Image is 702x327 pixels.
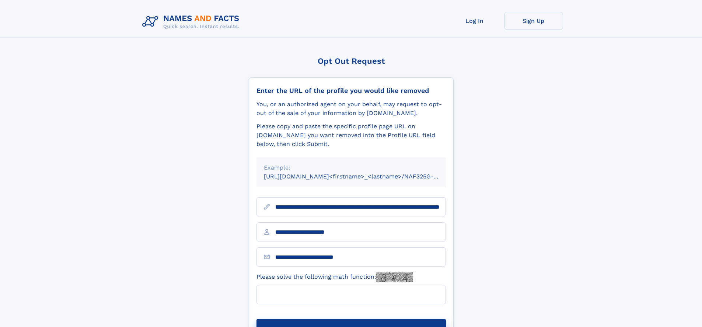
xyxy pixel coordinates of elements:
div: Please copy and paste the specific profile page URL on [DOMAIN_NAME] you want removed into the Pr... [256,122,446,149]
img: Logo Names and Facts [139,12,245,32]
div: Example: [264,163,439,172]
div: Opt Out Request [249,56,454,66]
a: Log In [445,12,504,30]
label: Please solve the following math function: [256,272,413,282]
small: [URL][DOMAIN_NAME]<firstname>_<lastname>/NAF325G-xxxxxxxx [264,173,460,180]
div: You, or an authorized agent on your behalf, may request to opt-out of the sale of your informatio... [256,100,446,118]
a: Sign Up [504,12,563,30]
div: Enter the URL of the profile you would like removed [256,87,446,95]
